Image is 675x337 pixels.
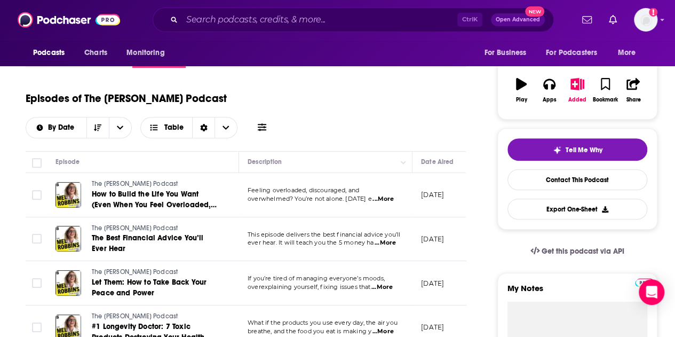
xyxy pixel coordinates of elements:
span: Logged in as SarahCBreivogel [634,8,657,32]
a: The [PERSON_NAME] Podcast [92,224,220,233]
button: Export One-Sheet [507,199,647,220]
h2: Choose List sort [26,117,132,138]
span: Charts [84,45,107,60]
span: Get this podcast via API [542,247,624,256]
div: Episode [55,155,80,168]
p: [DATE] [421,190,444,199]
a: The [PERSON_NAME] Podcast [92,268,220,277]
div: Sort Direction [192,117,215,138]
span: The Best Financial Advice You’ll Ever Hear [92,233,203,253]
p: [DATE] [421,234,444,244]
h1: Episodes of The [PERSON_NAME] Podcast [26,92,227,105]
div: Share [626,97,640,103]
span: Open Advanced [496,17,540,22]
span: What if the products you use every day, the air you [248,319,398,326]
a: Show notifications dropdown [578,11,596,29]
div: Date Aired [421,155,454,168]
a: Let Them: How to Take Back Your Peace and Power [92,277,220,299]
span: For Podcasters [546,45,597,60]
button: open menu [119,43,178,63]
button: open menu [109,117,131,138]
span: The [PERSON_NAME] Podcast [92,268,178,276]
span: Tell Me Why [566,146,602,154]
div: Bookmark [593,97,618,103]
button: open menu [26,43,78,63]
span: For Business [484,45,526,60]
button: tell me why sparkleTell Me Why [507,138,647,161]
span: New [525,6,544,17]
button: Show profile menu [634,8,657,32]
a: How to Build the Life You Want (Even When You Feel Overloaded, Exhausted, & Uncertain) [92,189,220,210]
span: overwhelmed? You’re not alone. [DATE] e [248,195,372,202]
span: Toggle select row [32,190,42,200]
button: open menu [610,43,649,63]
span: The [PERSON_NAME] Podcast [92,312,178,320]
a: Get this podcast via API [522,238,633,264]
div: Play [516,97,527,103]
a: The [PERSON_NAME] Podcast [92,179,220,189]
button: Bookmark [591,71,619,109]
a: Pro website [635,277,654,287]
a: Charts [77,43,114,63]
span: breathe, and the food you eat is making y [248,327,371,335]
img: Podchaser - Follow, Share and Rate Podcasts [18,10,120,30]
span: ever hear. It will teach you the 5 money ha [248,239,374,246]
p: [DATE] [421,323,444,332]
button: Share [620,71,647,109]
span: This episode delivers the best financial advice you’ll [248,231,400,238]
button: open menu [477,43,539,63]
button: Column Actions [397,156,410,169]
span: More [618,45,636,60]
span: Podcasts [33,45,65,60]
img: tell me why sparkle [553,146,561,154]
span: If you’re tired of managing everyone’s moods, [248,275,385,282]
span: overexplaining yourself, fixing issues that [248,283,370,291]
span: The [PERSON_NAME] Podcast [92,224,178,232]
span: Feeling overloaded, discouraged, and [248,186,359,194]
span: Let Them: How to Take Back Your Peace and Power [92,278,207,297]
span: ...More [371,283,393,292]
button: open menu [26,124,86,131]
span: Toggle select row [32,323,42,332]
button: Added [563,71,591,109]
label: My Notes [507,283,647,302]
span: Toggle select row [32,234,42,244]
button: Sort Direction [86,117,109,138]
span: ...More [375,239,396,247]
span: Table [164,124,184,131]
span: ...More [372,327,394,336]
span: By Date [48,124,78,131]
div: Description [248,155,282,168]
button: Choose View [140,117,238,138]
button: Open AdvancedNew [491,13,545,26]
button: open menu [539,43,613,63]
button: Apps [535,71,563,109]
p: [DATE] [421,279,444,288]
span: The [PERSON_NAME] Podcast [92,180,178,187]
svg: Add a profile image [649,8,657,17]
a: The [PERSON_NAME] Podcast [92,312,220,322]
div: Apps [543,97,557,103]
a: The Best Financial Advice You’ll Ever Hear [92,233,220,254]
span: Toggle select row [32,278,42,288]
div: Added [568,97,586,103]
span: ...More [372,195,394,203]
button: Play [507,71,535,109]
a: Show notifications dropdown [605,11,621,29]
span: How to Build the Life You Want (Even When You Feel Overloaded, Exhausted, & Uncertain) [92,190,217,220]
div: Search podcasts, credits, & more... [153,7,554,32]
input: Search podcasts, credits, & more... [182,11,457,28]
span: Ctrl K [457,13,482,27]
span: Monitoring [126,45,164,60]
a: Contact This Podcast [507,169,647,190]
img: User Profile [634,8,657,32]
img: Podchaser Pro [635,278,654,287]
div: Open Intercom Messenger [639,279,664,305]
